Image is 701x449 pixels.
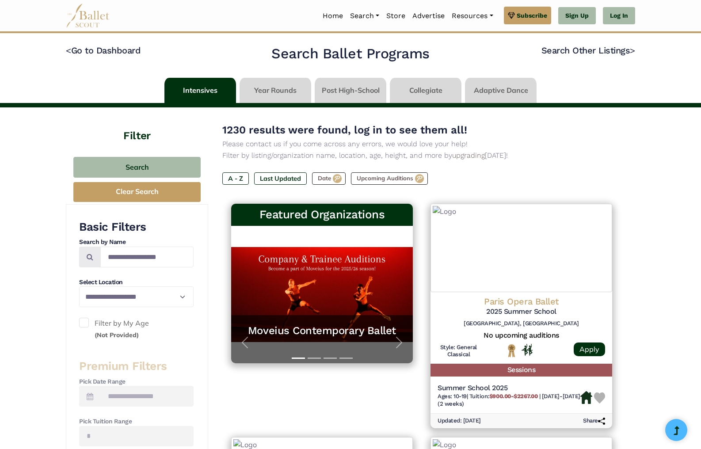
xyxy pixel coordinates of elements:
label: A - Z [222,172,249,185]
a: Resources [448,7,496,25]
a: Moveius Contemporary Ballet [240,324,404,338]
button: Clear Search [73,182,201,202]
p: Please contact us if you come across any errors, we would love your help! [222,138,621,150]
img: National [506,344,517,358]
label: Date [312,172,346,185]
span: Subscribe [517,11,547,20]
h6: Style: General Classical [438,344,480,359]
h5: No upcoming auditions [438,331,605,340]
span: Ages: 10-19 [438,393,467,400]
label: Upcoming Auditions [351,172,428,185]
h2: Search Ballet Programs [271,45,429,63]
h4: Search by Name [79,238,194,247]
a: Search Other Listings> [541,45,635,56]
h5: Sessions [431,364,612,377]
code: < [66,45,71,56]
h4: Pick Tuition Range [79,417,194,426]
small: (Not Provided) [95,331,139,339]
a: Search [347,7,383,25]
li: Intensives [163,78,238,103]
h5: 2025 Summer School [438,307,605,316]
li: Year Rounds [238,78,313,103]
a: Subscribe [504,7,551,24]
li: Post High-School [313,78,388,103]
img: Heart [594,392,605,403]
a: Advertise [409,7,448,25]
h4: Paris Opera Ballet [438,296,605,307]
button: Slide 3 [324,353,337,363]
button: Slide 4 [339,353,353,363]
h3: Basic Filters [79,220,194,235]
a: Home [319,7,347,25]
p: Filter by listing/organization name, location, age, height, and more by [DATE]! [222,150,621,161]
label: Last Updated [254,172,307,185]
li: Collegiate [388,78,463,103]
h4: Pick Date Range [79,377,194,386]
h6: | | [438,393,580,408]
a: upgrading [452,151,485,160]
h4: Filter [66,107,208,144]
button: Slide 2 [308,353,321,363]
h3: Featured Organizations [238,207,406,222]
b: $900.00-$2267.00 [489,393,537,400]
img: In Person [522,344,533,355]
h6: Share [583,417,605,425]
span: Tuition: [469,393,539,400]
li: Adaptive Dance [463,78,538,103]
img: gem.svg [508,11,515,20]
a: Apply [574,342,605,356]
a: Store [383,7,409,25]
input: Search by names... [100,247,194,267]
button: Slide 1 [292,353,305,363]
img: Logo [431,204,612,292]
img: Housing Available [580,391,592,404]
span: [DATE]-[DATE] (2 weeks) [438,393,580,407]
label: Filter by My Age [79,318,194,340]
h5: Summer School 2025 [438,384,580,393]
h6: Updated: [DATE] [438,417,481,425]
a: Log In [603,7,635,25]
span: 1230 results were found, log in to see them all! [222,124,467,136]
a: Sign Up [558,7,596,25]
h6: [GEOGRAPHIC_DATA], [GEOGRAPHIC_DATA] [438,320,605,327]
button: Search [73,157,201,178]
code: > [630,45,635,56]
h3: Premium Filters [79,359,194,374]
a: <Go to Dashboard [66,45,141,56]
h4: Select Location [79,278,194,287]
